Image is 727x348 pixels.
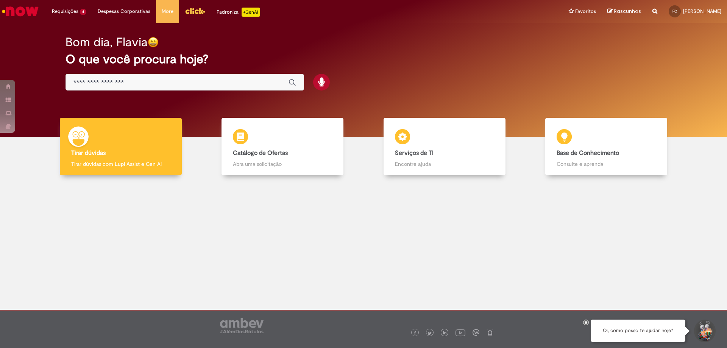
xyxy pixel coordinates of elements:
span: FC [672,9,677,14]
div: Oi, como posso te ajudar hoje? [591,320,685,342]
img: happy-face.png [148,37,159,48]
b: Tirar dúvidas [71,149,106,157]
b: Catálogo de Ofertas [233,149,288,157]
a: Serviços de TI Encontre ajuda [363,118,526,176]
img: logo_footer_naosei.png [487,329,493,336]
b: Serviços de TI [395,149,434,157]
p: Consulte e aprenda [557,160,656,168]
img: logo_footer_facebook.png [413,331,417,335]
span: Favoritos [575,8,596,15]
span: 4 [80,9,86,15]
p: Abra uma solicitação [233,160,332,168]
h2: O que você procura hoje? [66,53,662,66]
img: logo_footer_youtube.png [456,328,465,337]
a: Base de Conhecimento Consulte e aprenda [526,118,688,176]
span: More [162,8,173,15]
img: logo_footer_workplace.png [473,329,479,336]
a: Catálogo de Ofertas Abra uma solicitação [202,118,364,176]
span: [PERSON_NAME] [683,8,721,14]
h2: Bom dia, Flavia [66,36,148,49]
span: Rascunhos [614,8,641,15]
img: logo_footer_twitter.png [428,331,432,335]
b: Base de Conhecimento [557,149,619,157]
a: Rascunhos [607,8,641,15]
button: Iniciar Conversa de Suporte [693,320,716,342]
img: logo_footer_ambev_rotulo_gray.png [220,318,264,333]
span: Requisições [52,8,78,15]
img: logo_footer_linkedin.png [443,331,447,336]
img: ServiceNow [1,4,40,19]
p: Encontre ajuda [395,160,494,168]
span: Despesas Corporativas [98,8,150,15]
p: Tirar dúvidas com Lupi Assist e Gen Ai [71,160,170,168]
img: click_logo_yellow_360x200.png [185,5,205,17]
a: Tirar dúvidas Tirar dúvidas com Lupi Assist e Gen Ai [40,118,202,176]
p: +GenAi [242,8,260,17]
div: Padroniza [217,8,260,17]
